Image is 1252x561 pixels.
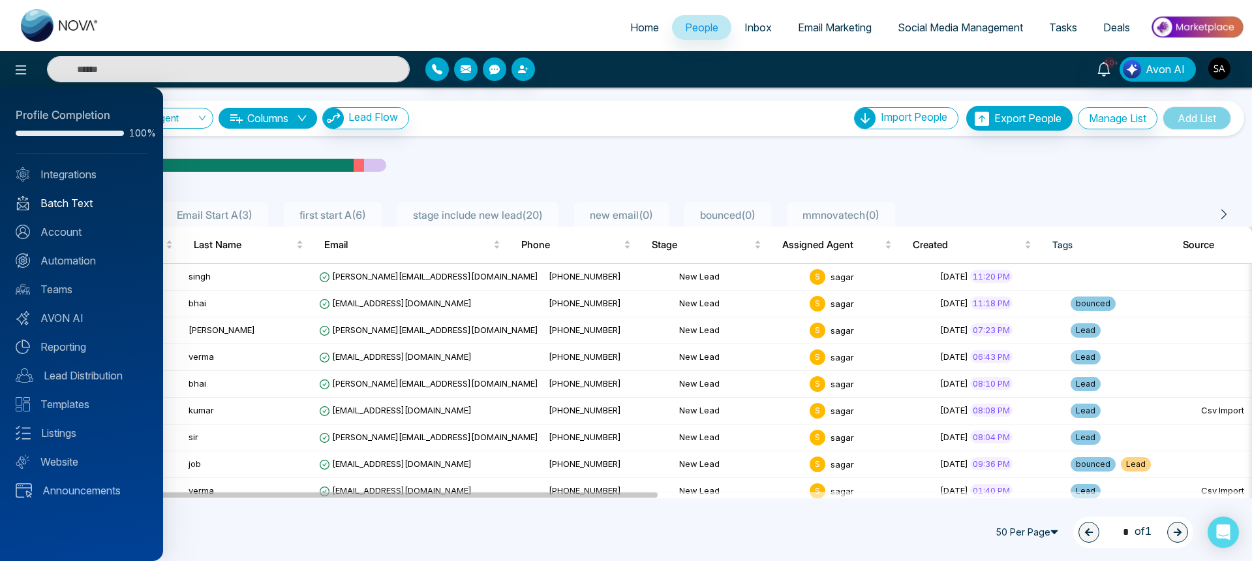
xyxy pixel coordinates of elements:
img: Reporting.svg [16,340,30,354]
div: Profile Completion [16,107,147,124]
img: Lead-dist.svg [16,368,33,383]
img: Templates.svg [16,397,30,411]
div: Open Intercom Messenger [1208,517,1239,548]
a: Templates [16,396,147,412]
img: batch_text_white.png [16,196,30,210]
a: AVON AI [16,310,147,326]
a: Automation [16,253,147,268]
a: Account [16,224,147,240]
img: Listings.svg [16,426,31,440]
img: Website.svg [16,455,30,469]
a: Reporting [16,339,147,355]
img: Integrated.svg [16,167,30,182]
img: Account.svg [16,225,30,239]
a: Batch Text [16,195,147,211]
img: team.svg [16,282,30,297]
a: Announcements [16,483,147,498]
img: announcements.svg [16,483,32,498]
a: Website [16,454,147,470]
span: 100% [129,129,147,138]
img: Automation.svg [16,253,30,268]
img: Avon-AI.svg [16,311,30,325]
a: Lead Distribution [16,368,147,383]
a: Listings [16,425,147,441]
a: Teams [16,281,147,297]
a: Integrations [16,167,147,182]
